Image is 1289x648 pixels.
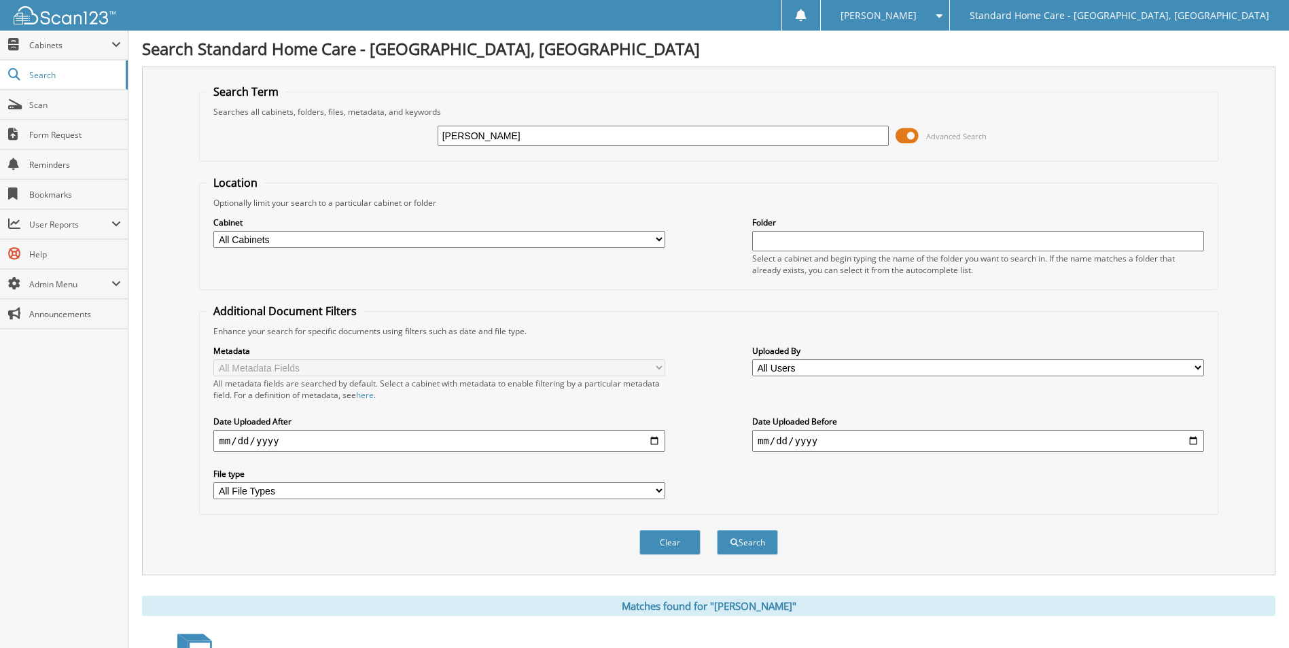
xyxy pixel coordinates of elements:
[29,129,121,141] span: Form Request
[207,106,1210,118] div: Searches all cabinets, folders, files, metadata, and keywords
[752,253,1204,276] div: Select a cabinet and begin typing the name of the folder you want to search in. If the name match...
[14,6,116,24] img: scan123-logo-white.svg
[752,416,1204,427] label: Date Uploaded Before
[207,325,1210,337] div: Enhance your search for specific documents using filters such as date and file type.
[926,131,987,141] span: Advanced Search
[29,159,121,170] span: Reminders
[29,189,121,200] span: Bookmarks
[29,219,111,230] span: User Reports
[207,197,1210,209] div: Optionally limit your search to a particular cabinet or folder
[29,69,119,81] span: Search
[29,39,111,51] span: Cabinets
[142,596,1275,616] div: Matches found for "[PERSON_NAME]"
[356,389,374,401] a: here
[142,37,1275,60] h1: Search Standard Home Care - [GEOGRAPHIC_DATA], [GEOGRAPHIC_DATA]
[213,430,665,452] input: start
[752,430,1204,452] input: end
[213,416,665,427] label: Date Uploaded After
[213,217,665,228] label: Cabinet
[29,278,111,290] span: Admin Menu
[752,345,1204,357] label: Uploaded By
[207,304,364,319] legend: Additional Document Filters
[752,217,1204,228] label: Folder
[841,12,917,20] span: [PERSON_NAME]
[29,249,121,260] span: Help
[970,12,1269,20] span: Standard Home Care - [GEOGRAPHIC_DATA], [GEOGRAPHIC_DATA]
[207,84,285,99] legend: Search Term
[207,175,264,190] legend: Location
[213,468,665,480] label: File type
[717,530,778,555] button: Search
[213,345,665,357] label: Metadata
[213,378,665,401] div: All metadata fields are searched by default. Select a cabinet with metadata to enable filtering b...
[639,530,701,555] button: Clear
[29,308,121,320] span: Announcements
[29,99,121,111] span: Scan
